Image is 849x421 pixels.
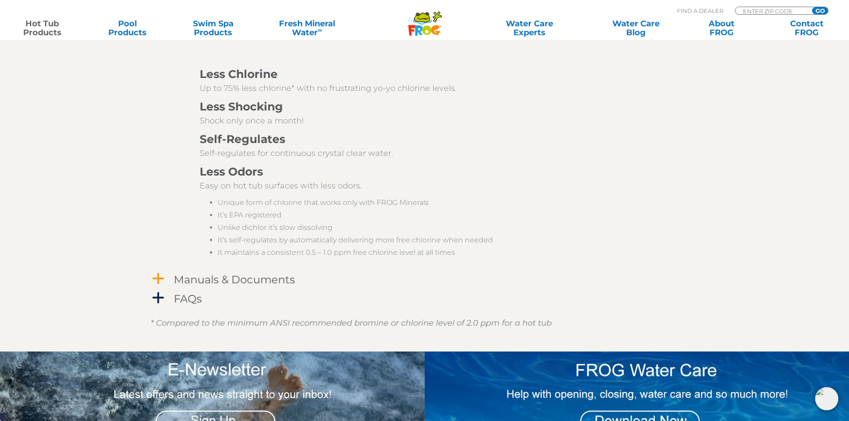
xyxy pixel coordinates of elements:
a: Hot TubProducts [9,19,75,37]
em: * Compared to the minimum ANSI recommended bromine or chlorine level of 2.0 ppm for a hot tub [151,318,552,328]
p: Up to 75% less chlorine* with no frustrating yo-yo chlorine levels. [200,82,677,94]
li: It’s self-regulates by automatically delivering more free chlorine when needed [217,234,677,246]
span: a [152,272,165,286]
img: openIcon [815,387,838,410]
sup: ∞ [318,26,322,33]
p: Find A Dealer [677,7,723,15]
h4: Manuals & Documents [174,274,295,286]
p: Shock only once a month! [200,114,677,127]
span: a [152,291,165,305]
h3: Less Odors [200,164,677,180]
h3: Less Chlorine [200,66,677,82]
li: Unique form of chlorine that works only with FROG Minerals [217,196,677,209]
h4: FAQs [174,293,202,305]
a: a FAQs [151,290,699,307]
li: It’s EPA registered [217,209,677,221]
a: PoolProducts [94,19,161,37]
p: Self-regulates for continuous crystal clear water. [200,147,677,159]
input: Zip Code Form [742,7,802,15]
a: AboutFROG [688,19,755,37]
a: ContactFROG [774,19,840,37]
a: Swim SpaProducts [180,19,246,37]
h3: Less Shocking [200,99,677,114]
input: GO [812,7,828,14]
a: Water CareBlog [603,19,669,37]
a: a Manuals & Documents [151,271,699,288]
a: Fresh MineralWater∞ [265,19,349,37]
a: Water CareExperts [476,19,583,37]
li: Unlike dichlor it’s slow dissolving [217,221,677,234]
h3: Self-Regulates [200,131,677,147]
p: Easy on hot tub surfaces with less odors. [200,180,677,192]
li: It maintains a consistent 0.5 – 1.0 ppm free chlorine level at all times [217,246,677,259]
